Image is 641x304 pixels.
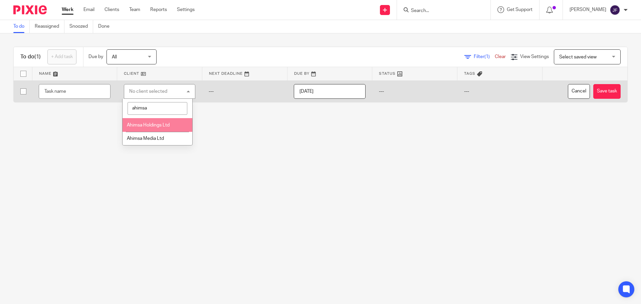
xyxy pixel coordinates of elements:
[495,54,506,59] a: Clear
[464,72,475,75] span: Tags
[83,6,94,13] a: Email
[39,84,111,99] input: Task name
[35,20,64,33] a: Reassigned
[62,6,73,13] a: Work
[410,8,470,14] input: Search
[104,6,119,13] a: Clients
[202,80,287,102] td: ---
[559,55,597,59] span: Select saved view
[484,54,490,59] span: (1)
[372,80,457,102] td: ---
[150,6,167,13] a: Reports
[69,20,93,33] a: Snoozed
[112,55,117,59] span: All
[129,6,140,13] a: Team
[507,7,532,12] span: Get Support
[294,84,366,99] input: Pick a date
[98,20,115,33] a: Done
[13,20,30,33] a: To do
[610,5,620,15] img: svg%3E
[568,84,590,99] button: Cancel
[129,89,167,94] div: No client selected
[177,6,195,13] a: Settings
[127,136,164,141] span: Ahimsa Media Ltd
[127,123,170,127] span: Ahimsa Holdings Ltd
[88,53,103,60] p: Due by
[20,53,41,60] h1: To do
[570,6,606,13] p: [PERSON_NAME]
[128,102,187,115] input: Search options...
[520,54,549,59] span: View Settings
[34,54,41,59] span: (1)
[593,84,621,99] button: Save task
[457,80,543,102] td: ---
[474,54,495,59] span: Filter
[47,49,76,64] a: + Add task
[13,5,47,14] img: Pixie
